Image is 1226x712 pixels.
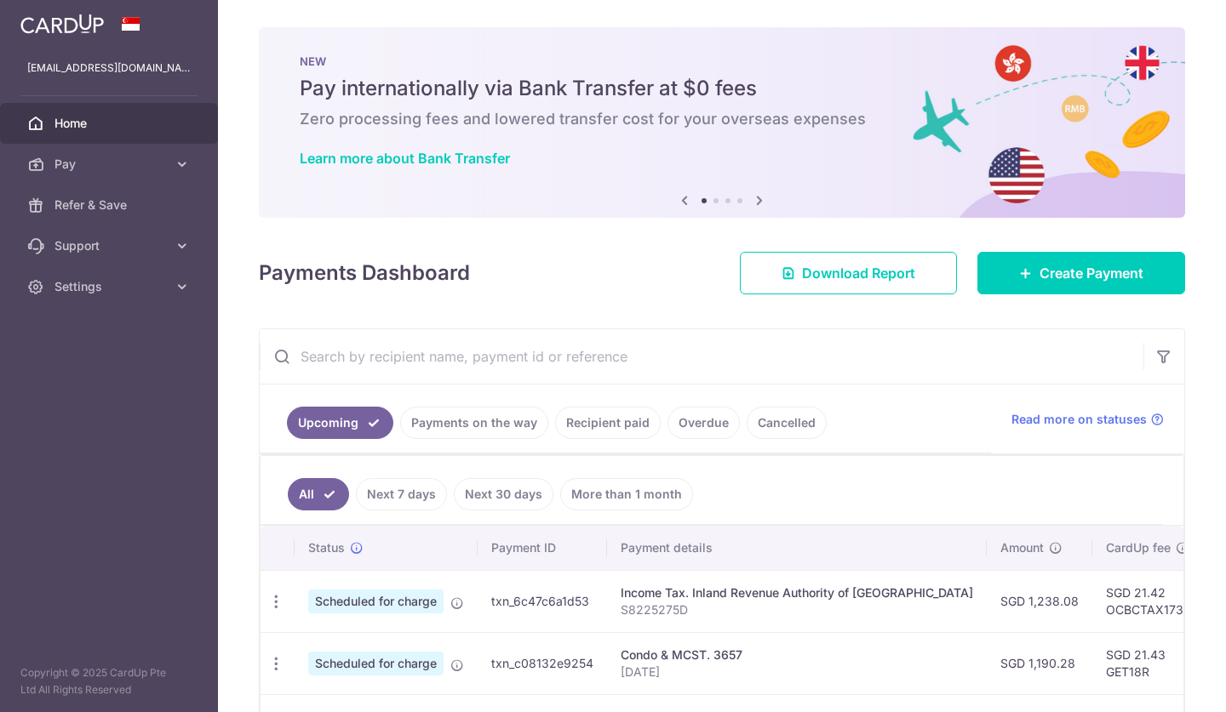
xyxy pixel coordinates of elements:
h4: Payments Dashboard [259,258,470,288]
td: SGD 1,190.28 [987,632,1092,694]
p: [DATE] [621,664,973,681]
span: Settings [54,278,167,295]
p: S8225275D [621,601,973,618]
td: txn_6c47c6a1d53 [478,570,607,632]
img: CardUp [20,14,104,34]
img: Bank transfer banner [259,27,1185,218]
input: Search by recipient name, payment id or reference [260,329,1143,384]
a: Overdue [667,407,740,439]
a: Read more on statuses [1011,411,1164,428]
a: Cancelled [747,407,827,439]
td: txn_c08132e9254 [478,632,607,694]
span: Scheduled for charge [308,652,444,675]
a: Learn more about Bank Transfer [300,150,510,167]
div: Condo & MCST. 3657 [621,646,973,664]
h6: Zero processing fees and lowered transfer cost for your overseas expenses [300,109,1144,129]
p: NEW [300,54,1144,68]
td: SGD 21.42 OCBCTAX173 [1092,570,1203,632]
span: Status [308,539,345,556]
span: Home [54,115,167,132]
span: Support [54,237,167,254]
a: More than 1 month [560,478,693,510]
p: [EMAIL_ADDRESS][DOMAIN_NAME] [27,60,191,77]
a: Next 30 days [454,478,553,510]
a: Next 7 days [356,478,447,510]
h5: Pay internationally via Bank Transfer at $0 fees [300,75,1144,102]
span: Download Report [802,263,915,283]
span: Create Payment [1040,263,1143,283]
span: Amount [1000,539,1044,556]
span: Scheduled for charge [308,590,444,613]
span: Read more on statuses [1011,411,1147,428]
span: Refer & Save [54,197,167,214]
span: Pay [54,156,167,173]
div: Income Tax. Inland Revenue Authority of [GEOGRAPHIC_DATA] [621,584,973,601]
td: SGD 21.43 GET18R [1092,632,1203,694]
a: Create Payment [977,252,1185,294]
a: Download Report [740,252,957,294]
a: Upcoming [287,407,393,439]
td: SGD 1,238.08 [987,570,1092,632]
th: Payment ID [478,526,607,570]
th: Payment details [607,526,987,570]
a: Recipient paid [555,407,661,439]
a: All [288,478,349,510]
span: CardUp fee [1106,539,1171,556]
a: Payments on the way [400,407,548,439]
